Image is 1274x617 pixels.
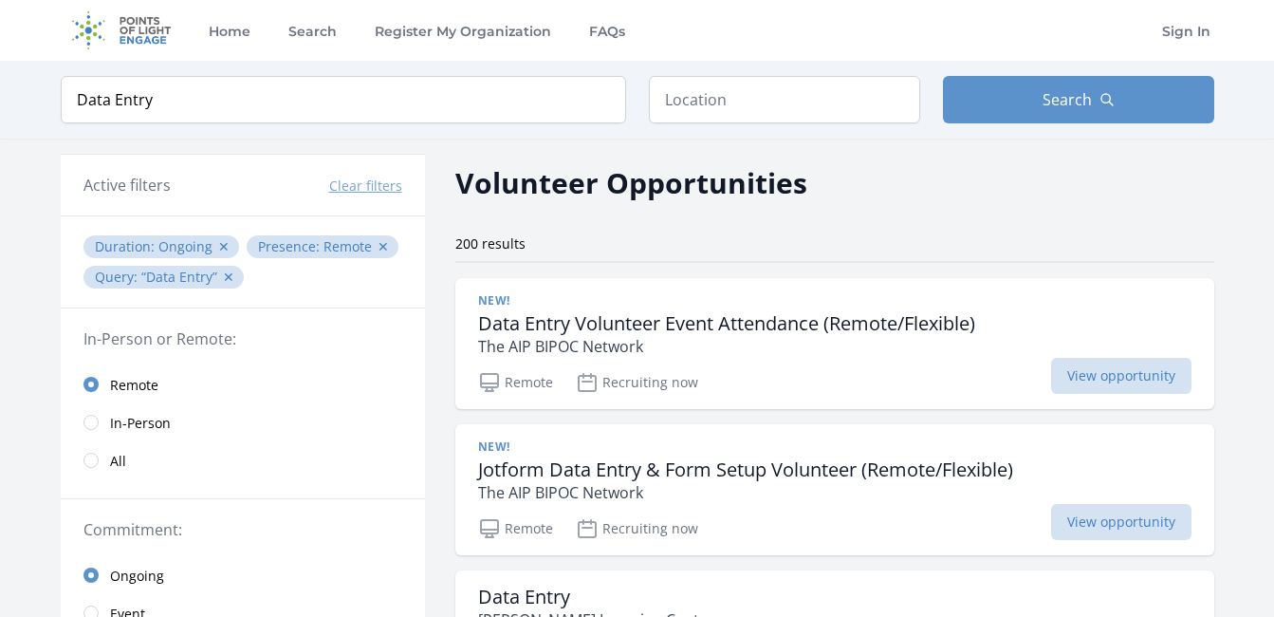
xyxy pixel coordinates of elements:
[323,237,372,255] span: Remote
[95,237,158,255] span: Duration :
[110,414,171,433] span: In-Person
[110,567,164,586] span: Ongoing
[478,481,1013,504] p: The AIP BIPOC Network
[110,452,126,471] span: All
[1051,358,1191,394] span: View opportunity
[478,439,510,455] span: New!
[218,237,230,256] button: ✕
[1043,88,1092,111] span: Search
[61,365,425,403] a: Remote
[478,517,553,540] p: Remote
[378,237,389,256] button: ✕
[95,268,141,286] span: Query :
[61,441,425,479] a: All
[576,517,698,540] p: Recruiting now
[61,403,425,441] a: In-Person
[329,177,402,196] button: Clear filters
[61,556,425,594] a: Ongoing
[649,76,920,123] input: Location
[478,586,714,608] h3: Data Entry
[1051,504,1191,540] span: View opportunity
[223,268,234,287] button: ✕
[576,371,698,394] p: Recruiting now
[83,327,402,350] legend: In-Person or Remote:
[478,371,553,394] p: Remote
[83,174,171,196] h3: Active filters
[158,237,212,255] span: Ongoing
[61,76,626,123] input: Keyword
[455,424,1214,555] a: New! Jotform Data Entry & Form Setup Volunteer (Remote/Flexible) The AIP BIPOC Network Remote Rec...
[455,234,526,252] span: 200 results
[478,458,1013,481] h3: Jotform Data Entry & Form Setup Volunteer (Remote/Flexible)
[943,76,1214,123] button: Search
[83,518,402,541] legend: Commitment:
[455,161,807,204] h2: Volunteer Opportunities
[478,335,975,358] p: The AIP BIPOC Network
[478,293,510,308] span: New!
[455,278,1214,409] a: New! Data Entry Volunteer Event Attendance (Remote/Flexible) The AIP BIPOC Network Remote Recruit...
[478,312,975,335] h3: Data Entry Volunteer Event Attendance (Remote/Flexible)
[258,237,323,255] span: Presence :
[141,268,217,286] q: Data Entry
[110,376,158,395] span: Remote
